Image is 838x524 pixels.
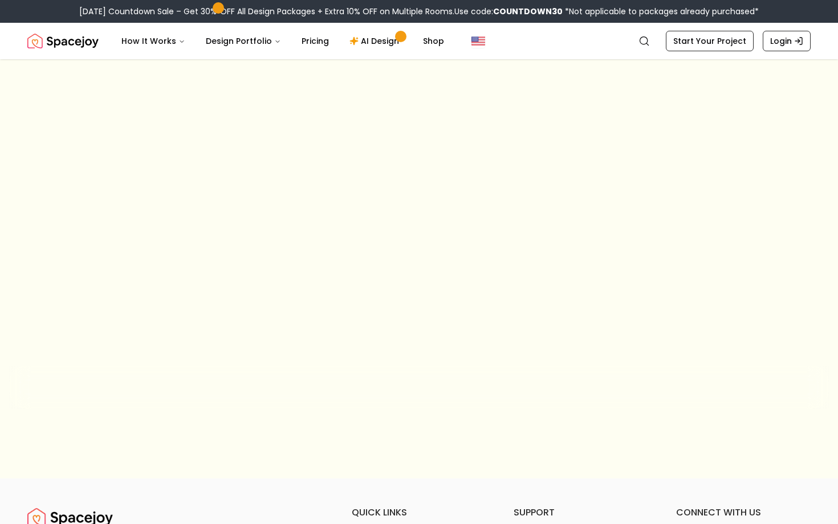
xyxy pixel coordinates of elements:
a: Start Your Project [666,31,754,51]
a: Pricing [292,30,338,52]
button: How It Works [112,30,194,52]
nav: Main [112,30,453,52]
img: United States [471,34,485,48]
h6: support [514,506,648,519]
div: [DATE] Countdown Sale – Get 30% OFF All Design Packages + Extra 10% OFF on Multiple Rooms. [79,6,759,17]
button: Design Portfolio [197,30,290,52]
h6: quick links [352,506,486,519]
nav: Global [27,23,811,59]
b: COUNTDOWN30 [493,6,563,17]
span: *Not applicable to packages already purchased* [563,6,759,17]
span: Use code: [454,6,563,17]
a: Shop [414,30,453,52]
a: AI Design [340,30,412,52]
h6: connect with us [676,506,811,519]
img: Spacejoy Logo [27,30,99,52]
a: Spacejoy [27,30,99,52]
a: Login [763,31,811,51]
